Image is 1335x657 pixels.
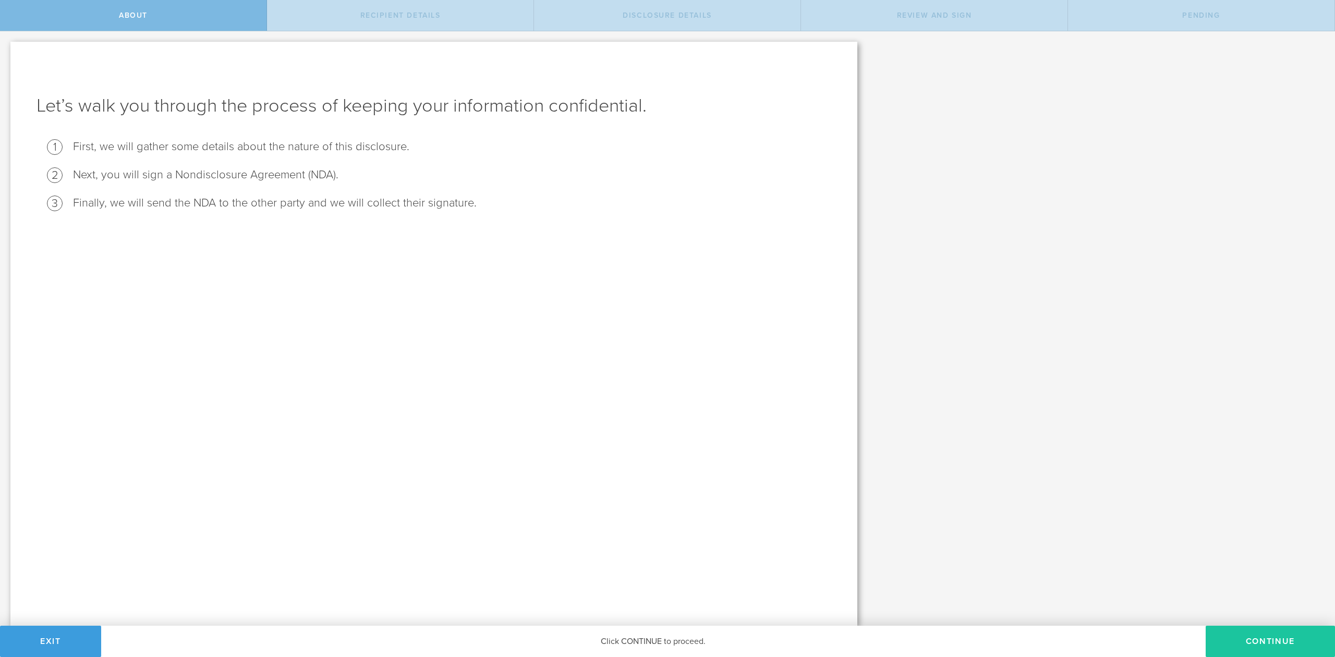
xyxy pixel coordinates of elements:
span: About [119,11,148,20]
li: Next, you will sign a Nondisclosure Agreement (NDA). [73,167,831,182]
h1: Let’s walk you through the process of keeping your information confidential. [37,93,831,118]
li: First, we will gather some details about the nature of this disclosure. [73,139,831,154]
iframe: Chat Widget [1283,576,1335,626]
div: Click CONTINUE to proceed. [101,626,1206,657]
span: Pending [1182,11,1220,20]
span: Disclosure details [623,11,712,20]
button: Continue [1206,626,1335,657]
li: Finally, we will send the NDA to the other party and we will collect their signature. [73,196,831,211]
span: Review and sign [897,11,972,20]
span: Recipient details [360,11,441,20]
